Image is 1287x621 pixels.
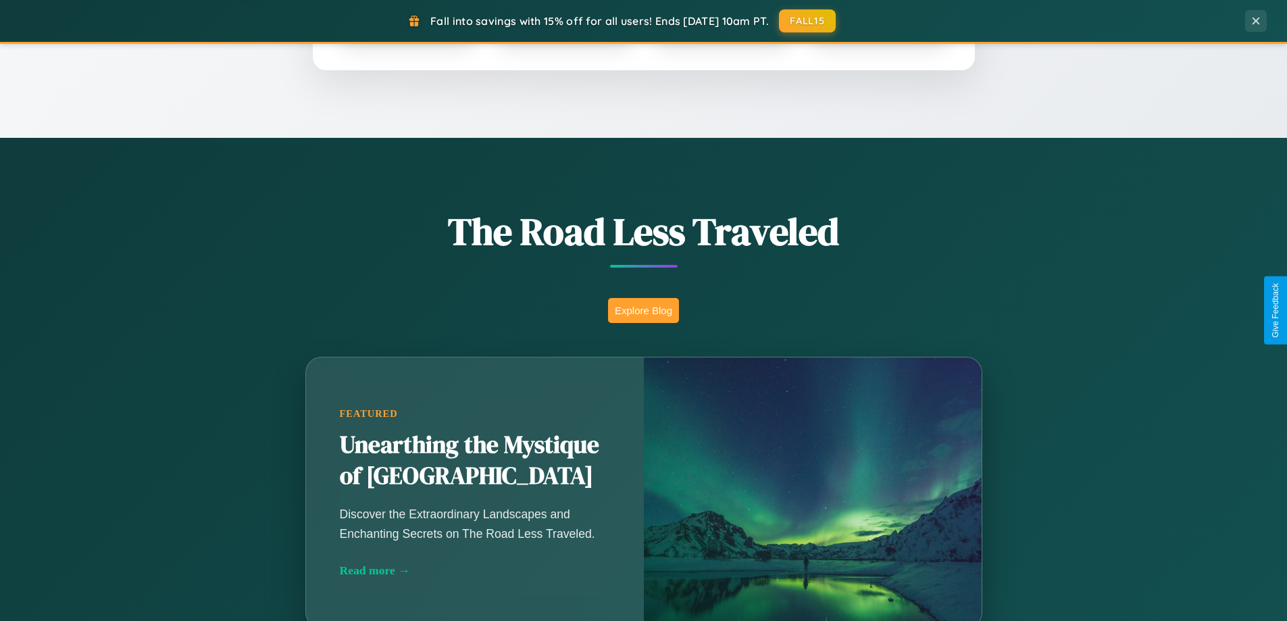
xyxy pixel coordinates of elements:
div: Give Feedback [1271,283,1280,338]
span: Fall into savings with 15% off for all users! Ends [DATE] 10am PT. [430,14,769,28]
button: FALL15 [779,9,836,32]
button: Explore Blog [608,298,679,323]
h2: Unearthing the Mystique of [GEOGRAPHIC_DATA] [340,430,610,492]
p: Discover the Extraordinary Landscapes and Enchanting Secrets on The Road Less Traveled. [340,505,610,543]
div: Featured [340,408,610,420]
h1: The Road Less Traveled [238,205,1049,257]
div: Read more → [340,564,610,578]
